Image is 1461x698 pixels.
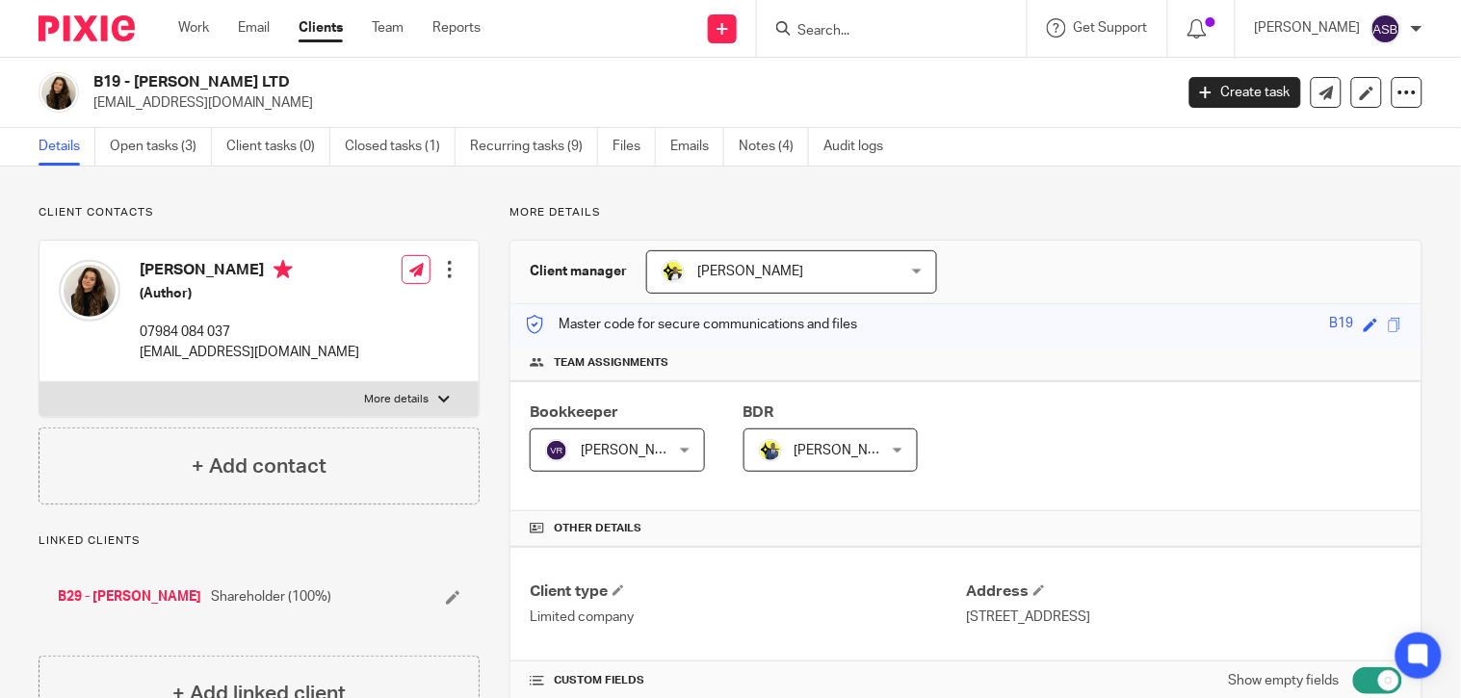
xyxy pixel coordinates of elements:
h3: Client manager [530,262,627,281]
p: More details [364,392,429,407]
p: [EMAIL_ADDRESS][DOMAIN_NAME] [140,343,359,362]
span: [PERSON_NAME] [795,444,900,457]
label: Show empty fields [1229,671,1340,690]
img: celine_basma.jpg [39,72,79,113]
h2: B19 - [PERSON_NAME] LTD [93,72,947,92]
div: B19 [1330,314,1354,336]
span: Get Support [1074,21,1148,35]
a: Reports [432,18,481,38]
input: Search [796,23,969,40]
span: Bookkeeper [530,404,618,420]
span: [PERSON_NAME] [581,444,687,457]
p: Linked clients [39,533,480,549]
p: [PERSON_NAME] [1255,18,1361,38]
p: Master code for secure communications and files [525,315,857,334]
span: BDR [744,404,774,420]
p: Client contacts [39,205,480,220]
p: More details [509,205,1422,220]
a: Emails [670,128,724,166]
h4: Address [966,582,1402,602]
i: Primary [274,260,293,279]
p: Limited company [530,608,966,627]
a: Files [613,128,656,166]
h4: [PERSON_NAME] [140,260,359,284]
span: Other details [554,521,641,536]
a: Closed tasks (1) [345,128,456,166]
p: 07984 084 037 [140,323,359,342]
a: Email [238,18,270,38]
a: Audit logs [823,128,898,166]
a: Team [372,18,404,38]
a: Open tasks (3) [110,128,212,166]
a: Client tasks (0) [226,128,330,166]
a: Create task [1189,77,1301,108]
a: Notes (4) [739,128,809,166]
h4: CUSTOM FIELDS [530,673,966,688]
h4: + Add contact [192,452,326,481]
img: Carine-Starbridge.jpg [662,260,685,283]
img: Pixie [39,15,135,41]
a: Recurring tasks (9) [470,128,598,166]
span: Team assignments [554,355,668,371]
img: Dennis-Starbridge.jpg [759,439,782,462]
a: B29 - [PERSON_NAME] [58,587,201,607]
p: [STREET_ADDRESS] [966,608,1402,627]
h5: (Author) [140,284,359,303]
a: Work [178,18,209,38]
img: svg%3E [1370,13,1401,44]
span: Shareholder (100%) [211,587,331,607]
img: CELINE%20BASMA.JPG [59,260,120,322]
a: Clients [299,18,343,38]
span: [PERSON_NAME] [697,265,803,278]
p: [EMAIL_ADDRESS][DOMAIN_NAME] [93,93,1161,113]
img: svg%3E [545,439,568,462]
a: Details [39,128,95,166]
h4: Client type [530,582,966,602]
